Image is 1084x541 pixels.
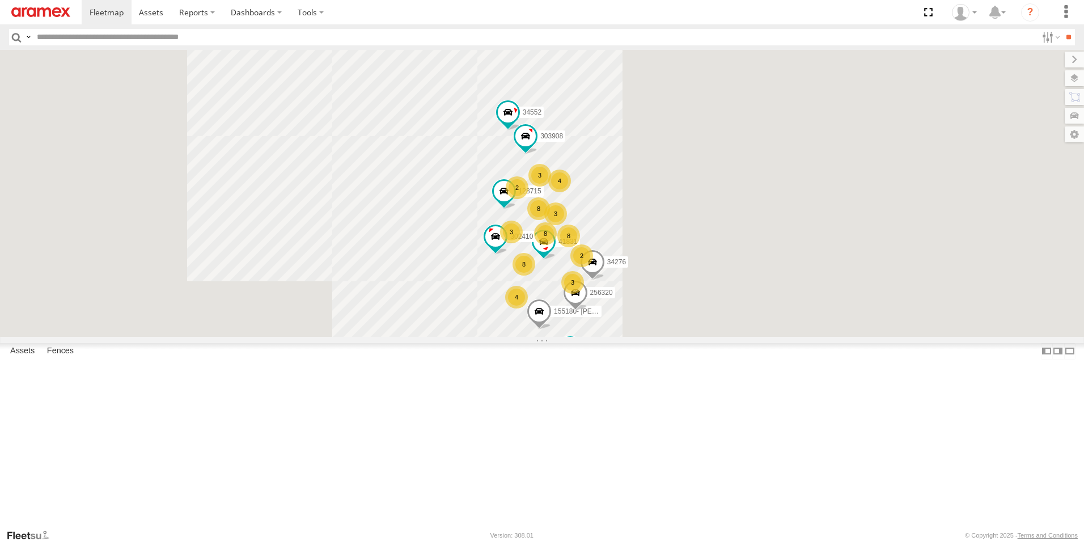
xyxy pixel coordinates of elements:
[523,108,541,116] span: 34552
[41,343,79,359] label: Fences
[544,202,567,225] div: 3
[527,197,550,220] div: 8
[1041,343,1052,360] label: Dock Summary Table to the Left
[1052,343,1064,360] label: Dock Summary Table to the Right
[948,4,981,21] div: Mohammed Fahim
[505,286,528,308] div: 4
[607,258,626,266] span: 34276
[500,221,523,243] div: 3
[557,225,580,247] div: 8
[490,532,533,539] div: Version: 308.01
[506,176,528,199] div: 2
[513,253,535,276] div: 8
[570,244,593,267] div: 2
[24,29,33,45] label: Search Query
[554,308,637,316] span: 155180- [PERSON_NAME]
[534,222,557,245] div: 8
[548,170,571,192] div: 4
[540,132,563,140] span: 303908
[1018,532,1078,539] a: Terms and Conditions
[6,530,58,541] a: Visit our Website
[1064,343,1075,360] label: Hide Summary Table
[590,289,613,297] span: 256320
[11,7,70,17] img: aramex-logo.svg
[965,532,1078,539] div: © Copyright 2025 -
[1021,3,1039,22] i: ?
[1065,126,1084,142] label: Map Settings
[1038,29,1062,45] label: Search Filter Options
[519,187,541,195] span: 128715
[561,271,584,294] div: 3
[5,343,40,359] label: Assets
[528,164,551,187] div: 3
